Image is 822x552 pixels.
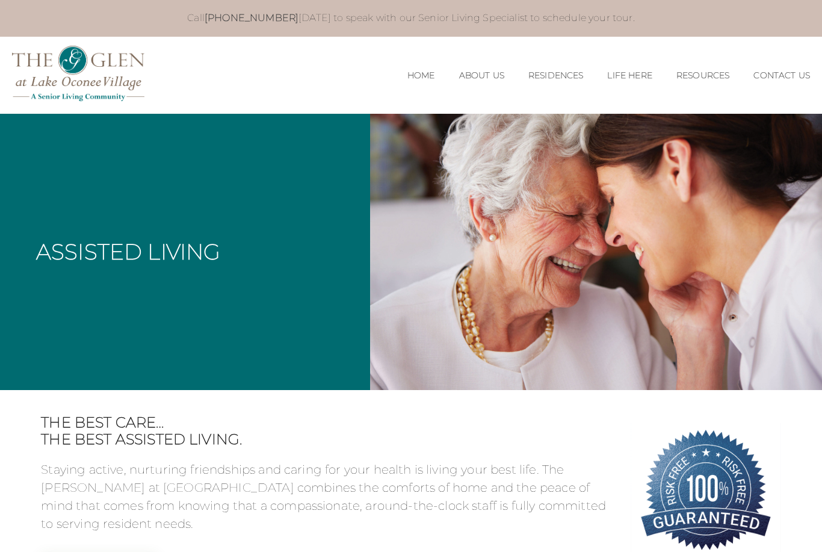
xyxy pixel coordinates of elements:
a: Resources [676,70,729,81]
span: The best care… [41,414,612,432]
a: Life Here [607,70,652,81]
a: Contact Us [753,70,810,81]
a: Home [407,70,435,81]
a: [PHONE_NUMBER] [205,12,298,23]
p: Staying active, nurturing friendships and caring for your health is living your best life. The [P... [41,461,612,533]
a: About Us [459,70,504,81]
img: The Glen Lake Oconee Home [12,46,144,102]
h1: Assisted Living [36,241,220,262]
a: Residences [528,70,584,81]
p: Call [DATE] to speak with our Senior Living Specialist to schedule your tour. [53,12,768,25]
span: The Best Assisted Living. [41,431,612,448]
